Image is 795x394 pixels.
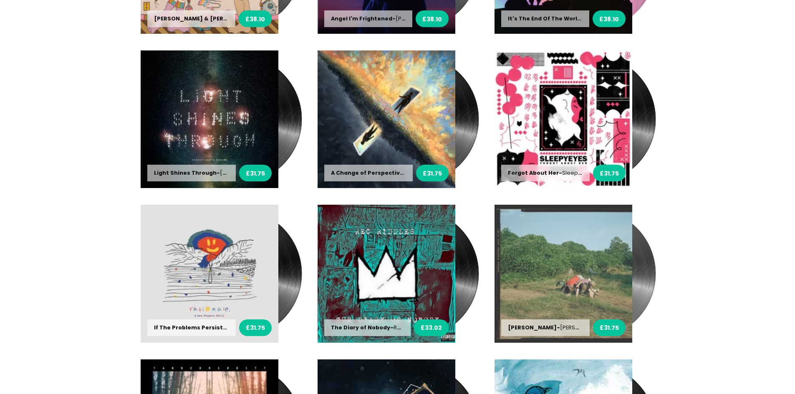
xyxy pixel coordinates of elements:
[600,324,619,332] span: £31.75
[239,165,272,181] button: £31.75
[239,319,272,336] button: £31.75
[593,165,626,181] button: £31.75
[246,324,265,332] span: £31.75
[416,10,449,27] button: £38.10
[416,165,449,181] button: £31.75
[593,10,626,27] button: £38.10
[422,15,442,24] span: £38.10
[600,169,619,178] span: £31.75
[599,15,619,24] span: £38.10
[245,15,265,24] span: £38.10
[239,10,272,27] button: £38.10
[421,324,442,332] span: £33.02
[414,319,449,336] button: £33.02
[593,319,626,336] button: £31.75
[423,169,442,178] span: £31.75
[246,169,265,178] span: £31.75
